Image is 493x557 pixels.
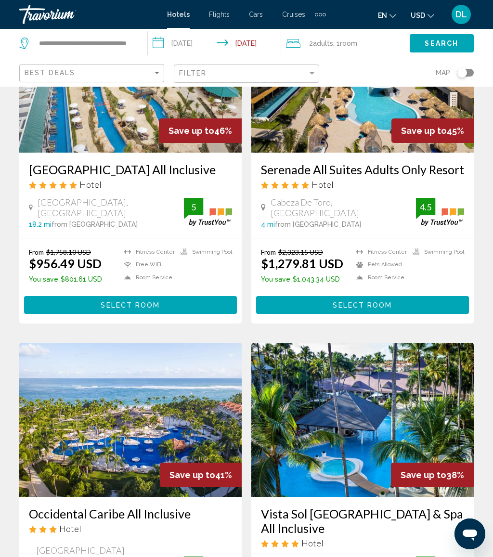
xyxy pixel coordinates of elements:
[256,296,469,314] button: Select Room
[79,179,102,190] span: Hotel
[119,261,176,269] li: Free WiFi
[315,7,326,22] button: Extra navigation items
[261,275,290,283] span: You save
[436,66,450,79] span: Map
[450,68,474,77] button: Toggle map
[19,5,157,24] a: Travorium
[449,4,474,25] button: User Menu
[309,37,333,50] span: 2
[416,201,435,213] div: 4.5
[301,538,324,548] span: Hotel
[25,69,161,78] mat-select: Sort by
[408,248,464,256] li: Swimming Pool
[351,248,408,256] li: Fitness Center
[184,201,203,213] div: 5
[46,248,91,256] del: $1,758.10 USD
[401,470,446,480] span: Save up to
[119,248,176,256] li: Fitness Center
[251,343,474,497] img: Hotel image
[282,11,305,18] a: Cruises
[101,301,160,309] span: Select Room
[278,248,323,256] del: $2,323.15 USD
[209,11,230,18] a: Flights
[311,179,334,190] span: Hotel
[261,506,464,535] a: Vista Sol [GEOGRAPHIC_DATA] & Spa All Inclusive
[19,343,242,497] img: Hotel image
[455,10,467,19] span: DL
[411,12,425,19] span: USD
[176,248,232,256] li: Swimming Pool
[340,39,357,47] span: Room
[29,275,58,283] span: You save
[391,463,474,487] div: 38%
[281,29,410,58] button: Travelers: 2 adults, 0 children
[249,11,263,18] a: Cars
[261,275,343,283] p: $1,043.34 USD
[29,523,232,534] div: 3 star Hotel
[261,256,343,271] ins: $1,279.81 USD
[29,162,232,177] a: [GEOGRAPHIC_DATA] All Inclusive
[184,198,232,226] img: trustyou-badge.svg
[29,275,102,283] p: $801.61 USD
[410,34,474,52] button: Search
[38,197,184,218] span: [GEOGRAPHIC_DATA], [GEOGRAPHIC_DATA]
[24,296,237,314] button: Select Room
[313,39,333,47] span: Adults
[261,220,275,228] span: 4 mi
[401,126,447,136] span: Save up to
[416,198,464,226] img: trustyou-badge.svg
[351,273,408,282] li: Room Service
[29,179,232,190] div: 5 star Hotel
[378,12,387,19] span: en
[391,118,474,143] div: 45%
[351,261,408,269] li: Pets Allowed
[378,8,396,22] button: Change language
[29,248,44,256] span: From
[52,220,138,228] span: from [GEOGRAPHIC_DATA]
[167,11,190,18] a: Hotels
[29,220,52,228] span: 18.2 mi
[261,162,464,177] a: Serenade All Suites Adults Only Resort
[275,220,361,228] span: from [GEOGRAPHIC_DATA]
[148,29,281,58] button: Check-in date: Aug 25, 2025 Check-out date: Aug 30, 2025
[256,298,469,309] a: Select Room
[454,518,485,549] iframe: Botón para iniciar la ventana de mensajería
[261,538,464,548] div: 4 star Hotel
[24,298,237,309] a: Select Room
[25,69,75,77] span: Best Deals
[160,463,242,487] div: 41%
[174,64,319,84] button: Filter
[261,179,464,190] div: 5 star Hotel
[29,256,102,271] ins: $956.49 USD
[411,8,434,22] button: Change currency
[59,523,81,534] span: Hotel
[29,506,232,521] a: Occidental Caribe All Inclusive
[119,273,176,282] li: Room Service
[169,126,214,136] span: Save up to
[179,69,207,77] span: Filter
[333,37,357,50] span: , 1
[271,197,416,218] span: Cabeza De Toro, [GEOGRAPHIC_DATA]
[425,40,458,48] span: Search
[333,301,392,309] span: Select Room
[261,248,276,256] span: From
[169,470,215,480] span: Save up to
[159,118,242,143] div: 46%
